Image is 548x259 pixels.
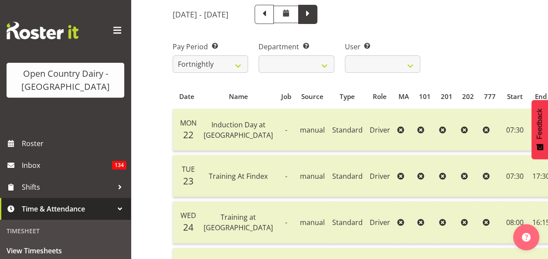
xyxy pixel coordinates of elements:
[373,92,387,102] span: Role
[370,171,390,181] span: Driver
[173,41,248,52] label: Pay Period
[535,92,547,102] span: End
[484,92,496,102] span: 777
[180,118,197,128] span: Mon
[285,218,287,227] span: -
[7,22,78,39] img: Rosterit website logo
[370,125,390,135] span: Driver
[500,155,528,197] td: 07:30
[22,202,113,215] span: Time & Attendance
[281,92,291,102] span: Job
[345,41,420,52] label: User
[300,218,325,227] span: manual
[531,100,548,159] button: Feedback - Show survey
[536,109,544,139] span: Feedback
[340,92,355,102] span: Type
[285,171,287,181] span: -
[329,155,366,197] td: Standard
[183,221,194,233] span: 24
[22,159,112,172] span: Inbox
[173,10,228,19] h5: [DATE] - [DATE]
[15,67,116,93] div: Open Country Dairy - [GEOGRAPHIC_DATA]
[204,120,273,140] span: Induction Day at [GEOGRAPHIC_DATA]
[441,92,453,102] span: 201
[500,201,528,243] td: 08:00
[7,244,124,257] span: View Timesheets
[398,92,409,102] span: MA
[329,201,366,243] td: Standard
[300,171,325,181] span: manual
[259,41,334,52] label: Department
[2,222,129,240] div: Timesheet
[329,109,366,151] td: Standard
[507,92,522,102] span: Start
[22,181,113,194] span: Shifts
[285,125,287,135] span: -
[229,92,248,102] span: Name
[112,161,126,170] span: 134
[370,218,390,227] span: Driver
[204,212,273,232] span: Training at [GEOGRAPHIC_DATA]
[179,92,194,102] span: Date
[22,137,126,150] span: Roster
[182,164,195,174] span: Tue
[500,109,528,151] td: 07:30
[183,175,194,187] span: 23
[462,92,474,102] span: 202
[522,233,531,242] img: help-xxl-2.png
[300,125,325,135] span: manual
[301,92,323,102] span: Source
[209,171,268,181] span: Training At Findex
[183,129,194,141] span: 22
[180,211,196,220] span: Wed
[419,92,431,102] span: 101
